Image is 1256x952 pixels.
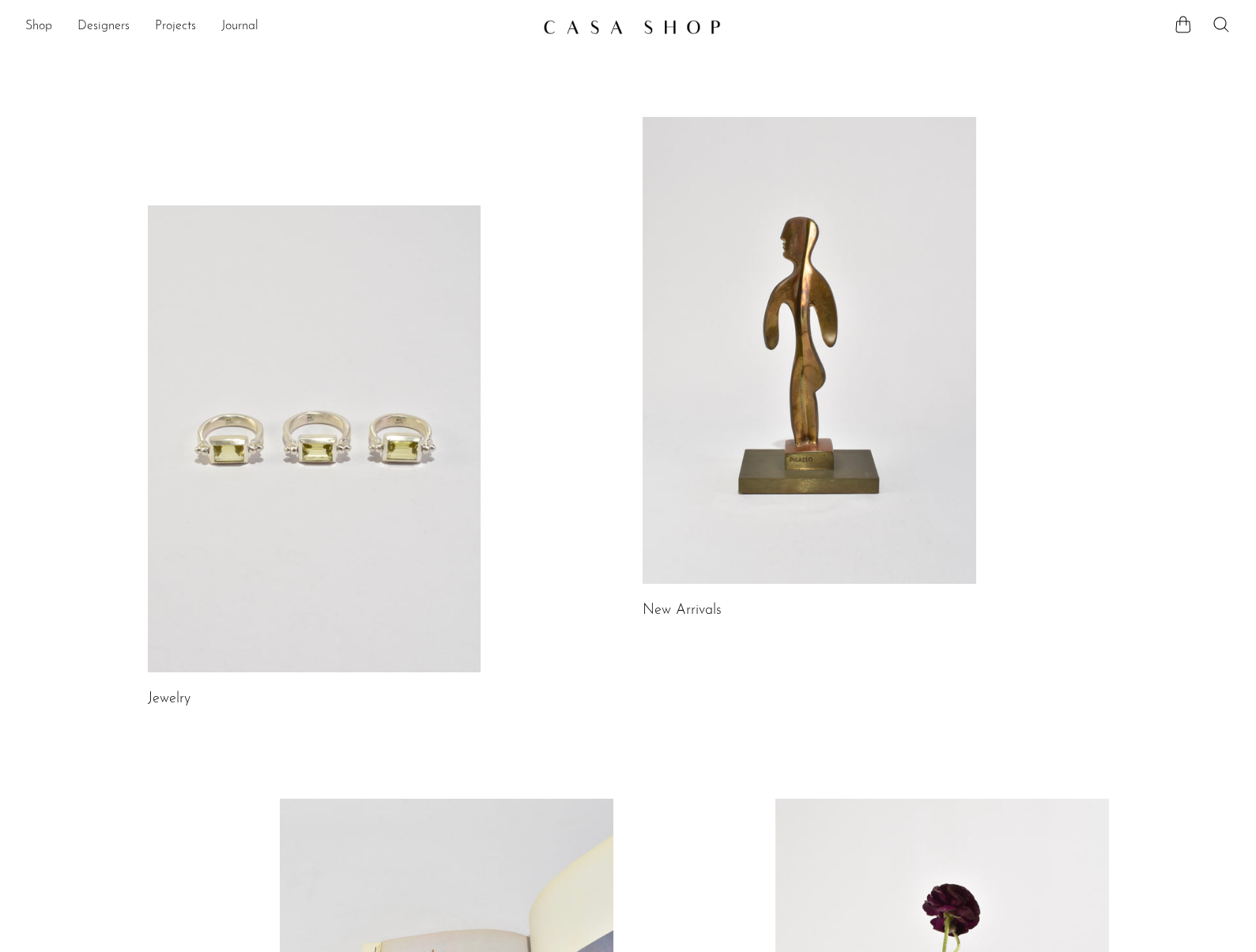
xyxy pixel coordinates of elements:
a: Journal [221,17,258,37]
a: New Arrivals [643,604,722,618]
a: Jewelry [148,692,190,706]
a: Designers [77,17,130,37]
a: Projects [155,17,196,37]
ul: NEW HEADER MENU [25,13,530,40]
nav: Desktop navigation [25,13,530,40]
a: Shop [25,17,52,37]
